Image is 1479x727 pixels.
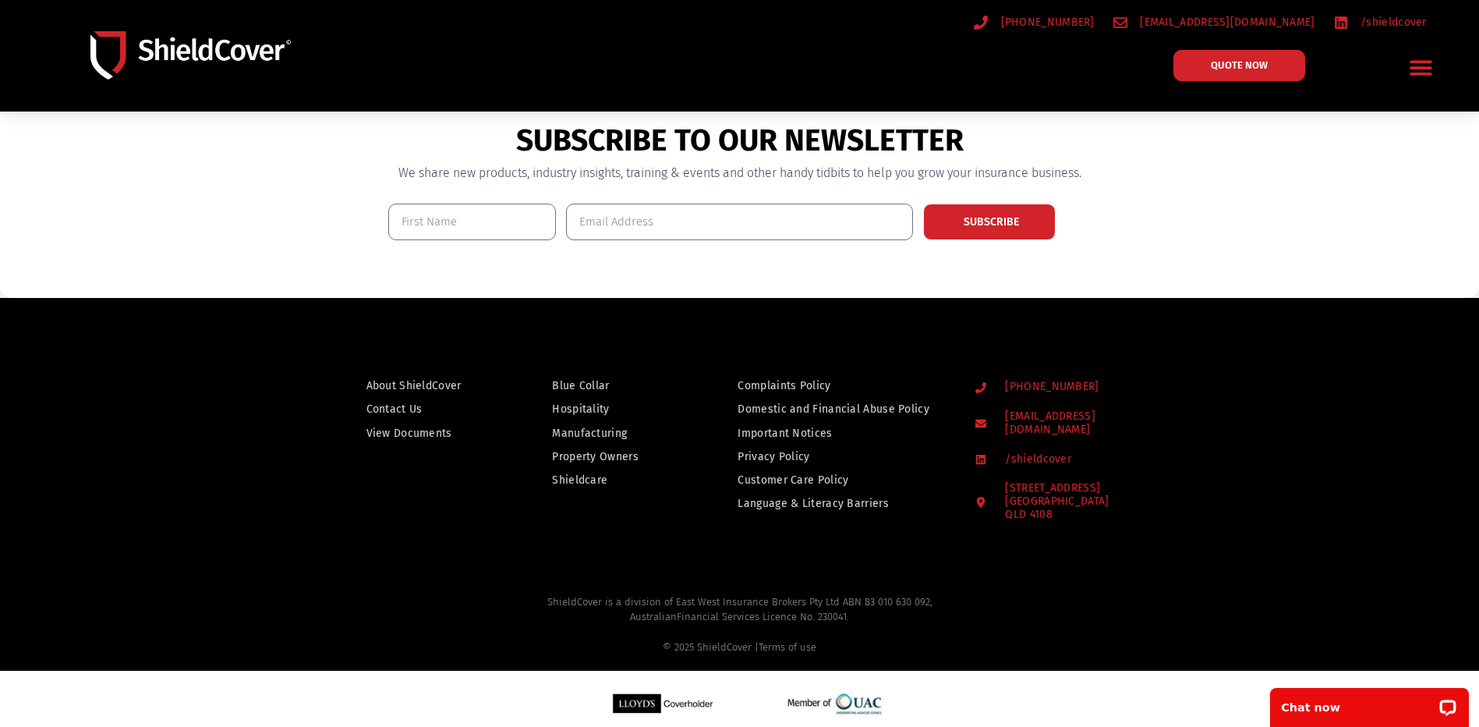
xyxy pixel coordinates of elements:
[552,424,627,443] span: Manufacturing
[738,447,809,466] span: Privacy Policy
[975,453,1166,466] a: /shieldcover
[27,609,1452,655] div: Australian
[552,470,671,490] a: Shieldcare
[1403,49,1439,86] div: Menu Toggle
[738,424,945,443] a: Important Notices
[1113,12,1315,32] a: [EMAIL_ADDRESS][DOMAIN_NAME]
[1211,60,1268,70] span: QUOTE NOW
[388,122,1092,159] h2: SUBSCRIBE TO OUR NEWSLETTER
[974,12,1095,32] a: [PHONE_NUMBER]
[388,167,1092,179] h3: We share new products, industry insights, training & events and other handy tidbits to help you g...
[975,410,1166,437] a: [EMAIL_ADDRESS][DOMAIN_NAME]
[552,447,671,466] a: Property Owners
[1001,482,1109,521] span: [STREET_ADDRESS]
[1005,509,1109,522] div: QLD 4108
[738,424,832,443] span: Important Notices
[366,424,486,443] a: View Documents
[1136,12,1314,32] span: [EMAIL_ADDRESS][DOMAIN_NAME]
[1173,50,1305,81] a: QUOTE NOW
[27,640,1452,655] div: © 2025 ShieldCover |
[738,470,848,490] span: Customer Care Policy
[1334,12,1427,32] a: /shieldcover
[1001,453,1071,466] span: /shieldcover
[366,399,423,419] span: Contact Us
[366,376,462,395] span: About ShieldCover
[759,641,816,653] a: Terms of use
[677,611,849,622] span: Financial Services Licence No. 230041.
[90,31,291,80] img: Shield-Cover-Underwriting-Australia-logo-full
[1001,410,1166,437] span: [EMAIL_ADDRESS][DOMAIN_NAME]
[923,204,1056,240] button: SUBSCRIBE
[738,399,945,419] a: Domestic and Financial Abuse Policy
[1357,12,1427,32] span: /shieldcover
[738,376,830,395] span: Complaints Policy
[1005,495,1109,522] div: [GEOGRAPHIC_DATA]
[552,447,639,466] span: Property Owners
[552,470,607,490] span: Shieldcare
[738,399,929,419] span: Domestic and Financial Abuse Policy
[1260,678,1479,727] iframe: LiveChat chat widget
[388,204,557,240] input: First Name
[738,494,945,513] a: Language & Literacy Barriers
[1001,381,1099,394] span: [PHONE_NUMBER]
[27,594,1452,655] h2: ShieldCover is a division of East West Insurance Brokers Pty Ltd ABN 83 010 630 092,
[964,217,1019,228] span: SUBSCRIBE
[738,447,945,466] a: Privacy Policy
[566,204,913,240] input: Email Address
[997,12,1095,32] span: [PHONE_NUMBER]
[552,399,609,419] span: Hospitality
[738,470,945,490] a: Customer Care Policy
[975,381,1166,394] a: [PHONE_NUMBER]
[552,399,671,419] a: Hospitality
[738,494,888,513] span: Language & Literacy Barriers
[738,376,945,395] a: Complaints Policy
[366,376,486,395] a: About ShieldCover
[552,376,671,395] a: Blue Collar
[366,399,486,419] a: Contact Us
[552,424,671,443] a: Manufacturing
[366,424,452,443] span: View Documents
[552,376,609,395] span: Blue Collar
